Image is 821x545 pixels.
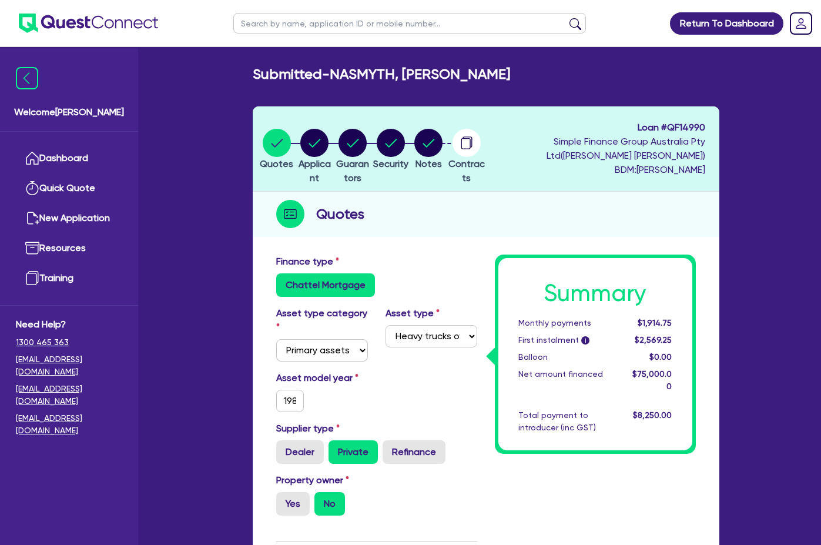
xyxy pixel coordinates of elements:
h1: Summary [518,279,672,307]
span: Contracts [448,158,485,183]
div: Net amount financed [510,368,624,393]
label: Dealer [276,440,324,464]
label: Asset model year [267,371,377,385]
div: Balloon [510,351,624,363]
a: [EMAIL_ADDRESS][DOMAIN_NAME] [16,383,122,407]
span: $8,250.00 [633,410,672,420]
a: New Application [16,203,122,233]
img: quick-quote [25,181,39,195]
a: Dropdown toggle [786,8,816,39]
span: i [581,336,589,345]
span: $1,914.75 [638,318,672,327]
label: Asset type category [276,306,368,335]
img: resources [25,241,39,255]
h2: Quotes [316,203,364,225]
button: Applicant [296,128,334,186]
label: Asset type [386,306,440,320]
label: Yes [276,492,310,516]
img: training [25,271,39,285]
span: Welcome [PERSON_NAME] [14,105,124,119]
span: Simple Finance Group Australia Pty Ltd ( [PERSON_NAME] [PERSON_NAME] ) [547,136,705,161]
img: icon-menu-close [16,67,38,89]
img: quest-connect-logo-blue [19,14,158,33]
button: Contracts [447,128,485,186]
span: $75,000.00 [632,369,672,391]
a: Dashboard [16,143,122,173]
a: Return To Dashboard [670,12,783,35]
span: Guarantors [336,158,369,183]
button: Guarantors [334,128,372,186]
div: Monthly payments [510,317,624,329]
div: First instalment [510,334,624,346]
h2: Submitted - NASMYTH, [PERSON_NAME] [253,66,510,83]
tcxspan: Call 1300 465 363 via 3CX [16,337,69,347]
span: Notes [415,158,442,169]
button: Quotes [259,128,294,172]
label: Refinance [383,440,445,464]
div: Total payment to introducer (inc GST) [510,409,624,434]
button: Notes [414,128,443,172]
label: Property owner [276,473,349,487]
span: $0.00 [649,352,672,362]
input: Search by name, application ID or mobile number... [233,13,586,34]
span: Quotes [260,158,293,169]
label: No [314,492,345,516]
a: [EMAIL_ADDRESS][DOMAIN_NAME] [16,353,122,378]
label: Finance type [276,255,339,269]
span: Loan # QF14990 [488,121,705,135]
button: Security [373,128,409,172]
a: Quick Quote [16,173,122,203]
img: new-application [25,211,39,225]
span: $2,569.25 [635,335,672,345]
span: Need Help? [16,317,122,332]
label: Private [329,440,378,464]
span: Applicant [299,158,331,183]
span: Security [373,158,408,169]
a: [EMAIL_ADDRESS][DOMAIN_NAME] [16,412,122,437]
label: Chattel Mortgage [276,273,375,297]
a: Training [16,263,122,293]
span: BDM: [PERSON_NAME] [488,163,705,177]
label: Supplier type [276,422,340,436]
img: step-icon [276,200,304,228]
a: Resources [16,233,122,263]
